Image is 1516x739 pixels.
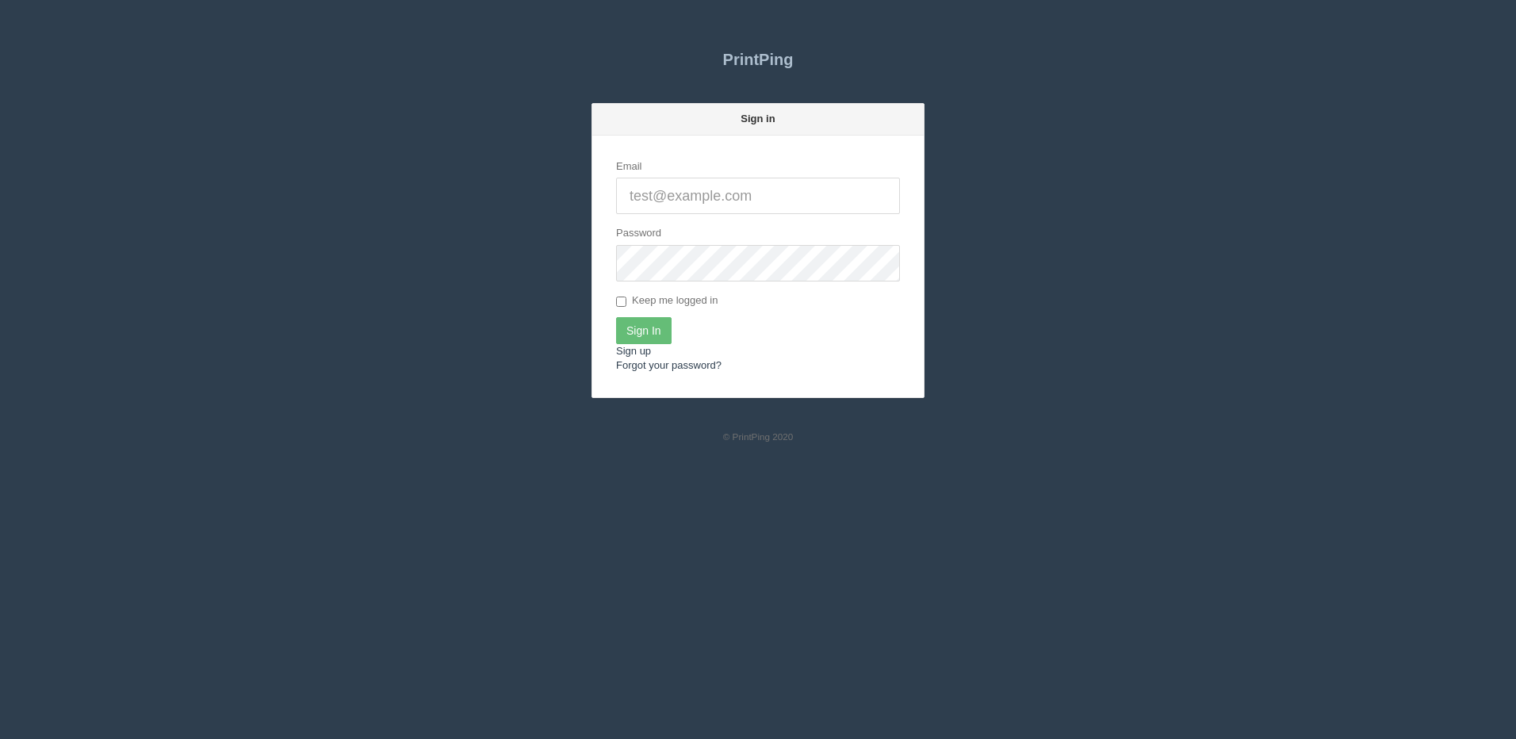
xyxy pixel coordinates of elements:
label: Password [616,226,661,241]
a: PrintPing [591,40,925,79]
input: Sign In [616,317,672,344]
input: Keep me logged in [616,297,626,307]
a: Forgot your password? [616,359,722,371]
input: test@example.com [616,178,900,214]
label: Email [616,159,642,174]
label: Keep me logged in [616,293,718,309]
a: Sign up [616,345,651,357]
strong: Sign in [741,113,775,124]
small: © PrintPing 2020 [723,431,794,442]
